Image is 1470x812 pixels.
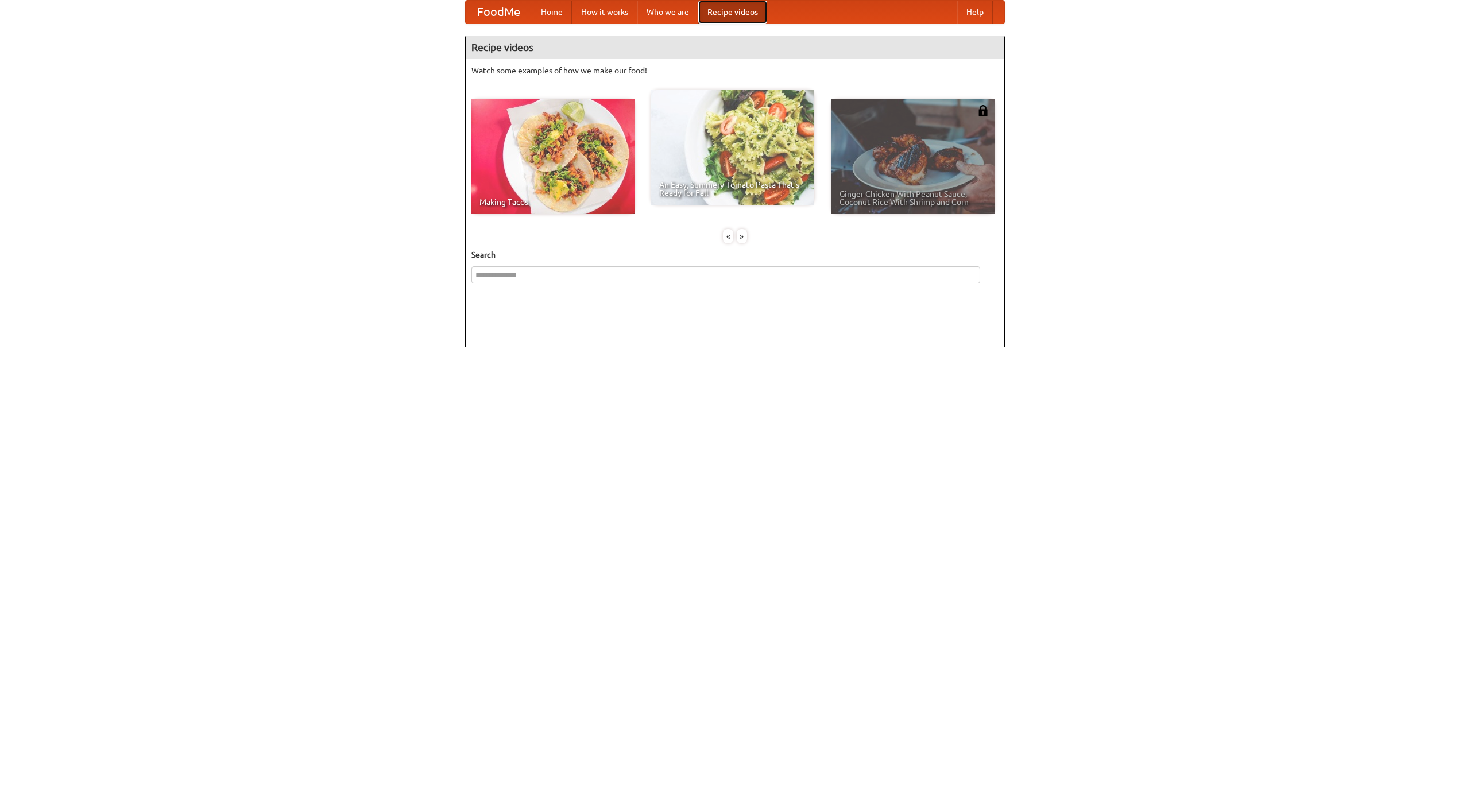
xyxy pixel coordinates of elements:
a: Help [957,1,993,24]
a: Recipe videos [698,1,767,24]
span: Making Tacos [479,198,626,206]
a: An Easy, Summery Tomato Pasta That's Ready for Fall [651,90,814,205]
h4: Recipe videos [466,36,1004,59]
a: How it works [572,1,637,24]
a: Making Tacos [471,99,635,214]
div: « [723,229,733,243]
div: » [737,229,747,243]
h5: Search [471,249,999,261]
img: 483408.png [977,105,989,116]
a: Who we are [637,1,698,24]
a: FoodMe [466,1,532,24]
a: Home [532,1,572,24]
span: An Easy, Summery Tomato Pasta That's Ready for Fall [659,181,806,197]
p: Watch some examples of how we make our food! [471,65,999,76]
